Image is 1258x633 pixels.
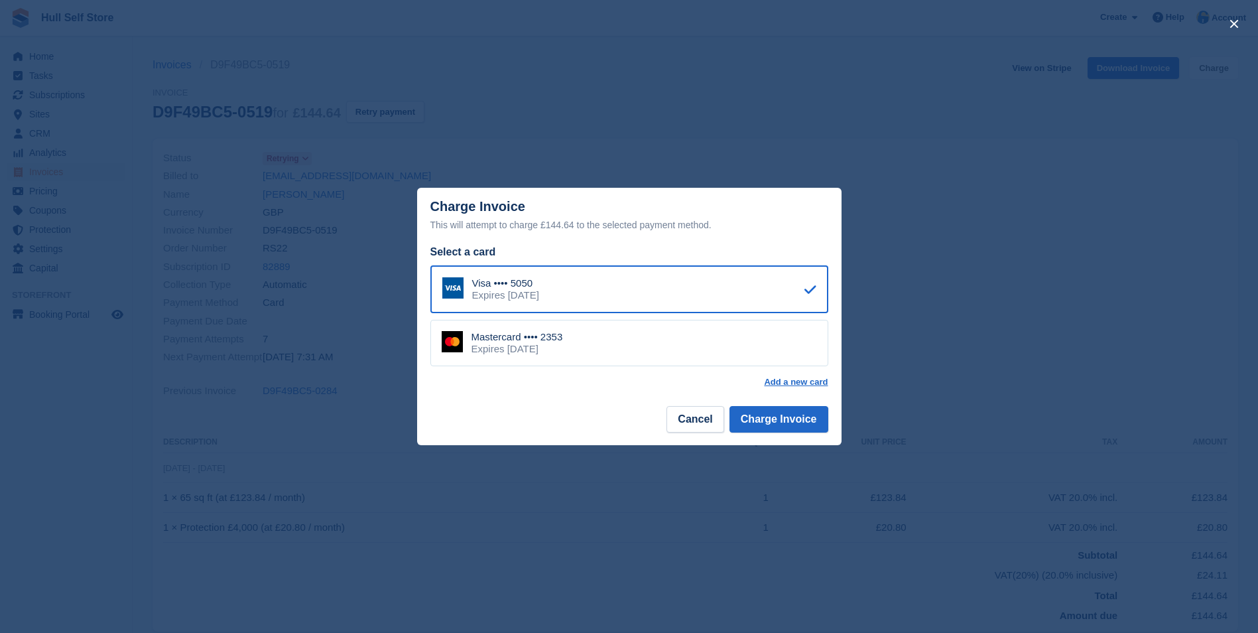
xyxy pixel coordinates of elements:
button: close [1224,13,1245,35]
button: Cancel [666,406,723,433]
img: Mastercard Logo [442,331,463,352]
div: Mastercard •••• 2353 [472,331,563,343]
button: Charge Invoice [729,406,828,433]
div: Visa •••• 5050 [472,277,539,289]
div: Select a card [430,244,828,260]
img: Visa Logo [442,277,464,299]
a: Add a new card [764,377,828,387]
div: This will attempt to charge £144.64 to the selected payment method. [430,217,828,233]
div: Charge Invoice [430,199,828,233]
div: Expires [DATE] [472,343,563,355]
div: Expires [DATE] [472,289,539,301]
